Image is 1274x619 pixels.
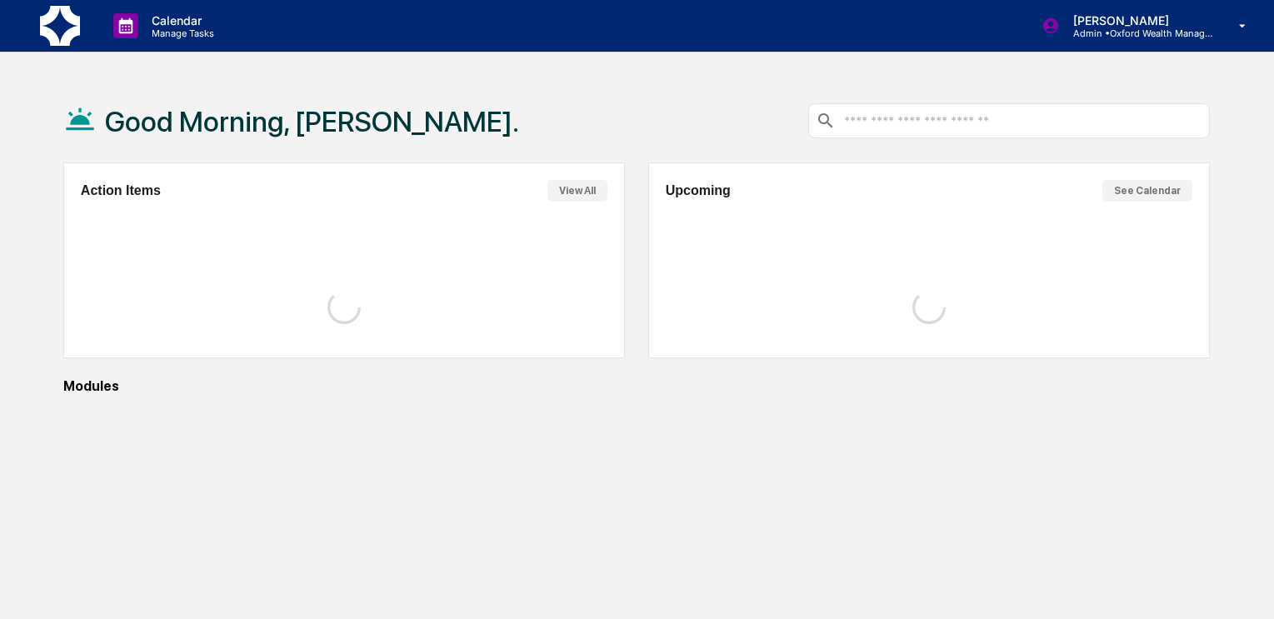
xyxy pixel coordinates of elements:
[81,183,161,198] h2: Action Items
[40,6,80,46] img: logo
[138,13,222,27] p: Calendar
[547,180,607,202] button: View All
[138,27,222,39] p: Manage Tasks
[1060,13,1215,27] p: [PERSON_NAME]
[1060,27,1215,39] p: Admin • Oxford Wealth Management
[105,105,519,138] h1: Good Morning, [PERSON_NAME].
[666,183,731,198] h2: Upcoming
[63,378,1210,394] div: Modules
[1102,180,1192,202] button: See Calendar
